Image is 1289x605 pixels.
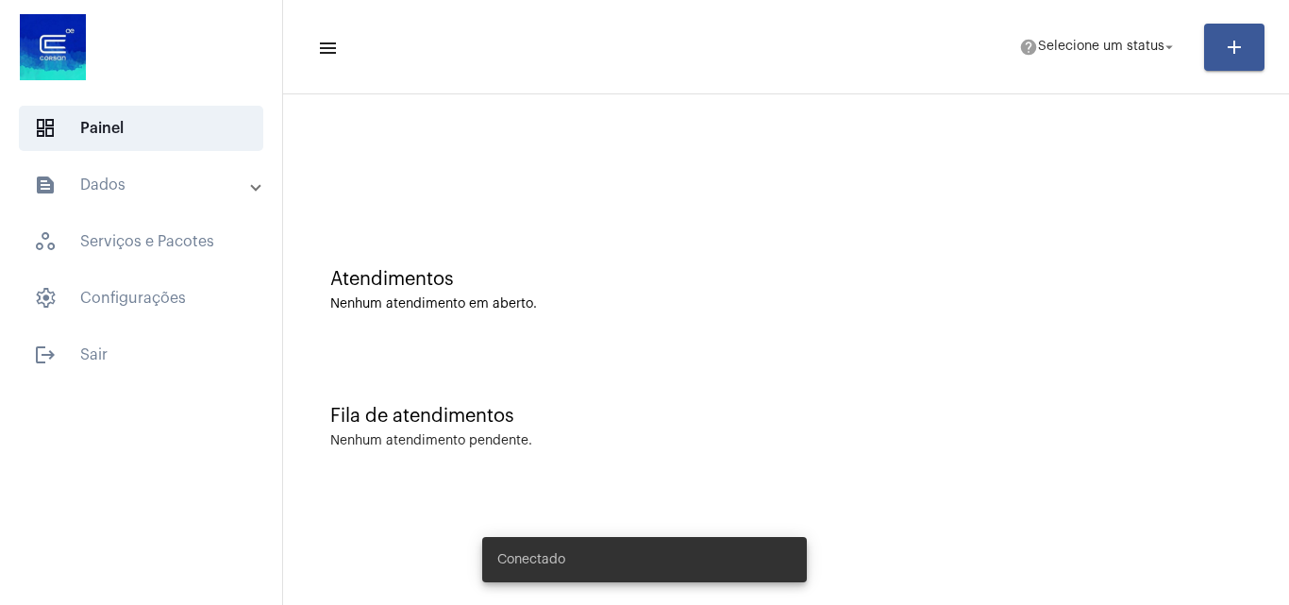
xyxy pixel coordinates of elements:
button: Selecione um status [1008,28,1189,66]
div: Fila de atendimentos [330,406,1242,427]
img: d4669ae0-8c07-2337-4f67-34b0df7f5ae4.jpeg [15,9,91,85]
span: Conectado [497,550,565,569]
mat-icon: help [1019,38,1038,57]
mat-icon: sidenav icon [34,174,57,196]
span: Sair [19,332,263,378]
span: Configurações [19,276,263,321]
span: sidenav icon [34,230,57,253]
div: Nenhum atendimento em aberto. [330,297,1242,311]
span: sidenav icon [34,117,57,140]
mat-panel-title: Dados [34,174,252,196]
mat-expansion-panel-header: sidenav iconDados [11,162,282,208]
span: Selecione um status [1038,41,1164,54]
mat-icon: add [1223,36,1246,59]
div: Nenhum atendimento pendente. [330,434,532,448]
mat-icon: sidenav icon [317,37,336,59]
mat-icon: sidenav icon [34,344,57,366]
span: sidenav icon [34,287,57,310]
div: Atendimentos [330,269,1242,290]
mat-icon: arrow_drop_down [1161,39,1178,56]
span: Painel [19,106,263,151]
span: Serviços e Pacotes [19,219,263,264]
